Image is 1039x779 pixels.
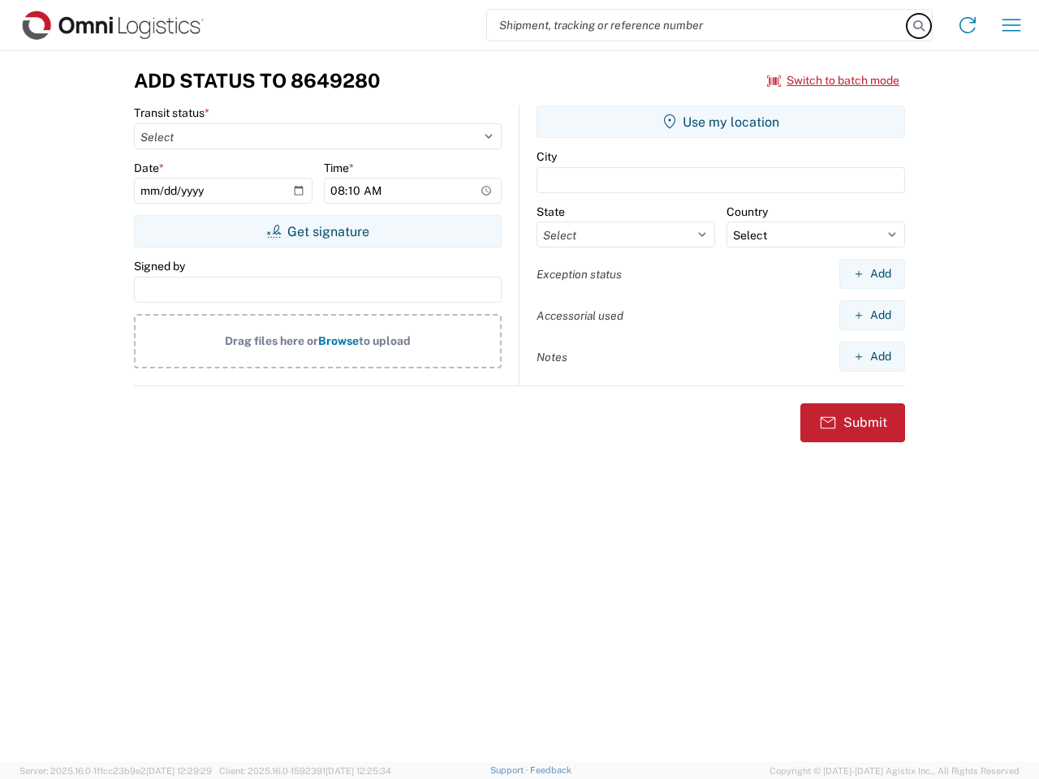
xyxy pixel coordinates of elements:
[134,69,380,93] h3: Add Status to 8649280
[767,67,899,94] button: Switch to batch mode
[726,204,768,219] label: Country
[839,342,905,372] button: Add
[530,765,571,775] a: Feedback
[219,766,391,776] span: Client: 2025.16.0-1592391
[537,105,905,138] button: Use my location
[146,766,212,776] span: [DATE] 12:29:29
[134,161,164,175] label: Date
[537,308,623,323] label: Accessorial used
[537,267,622,282] label: Exception status
[839,259,905,289] button: Add
[318,334,359,347] span: Browse
[487,10,908,41] input: Shipment, tracking or reference number
[134,259,185,273] label: Signed by
[490,765,531,775] a: Support
[537,350,567,364] label: Notes
[324,161,354,175] label: Time
[770,764,1020,778] span: Copyright © [DATE]-[DATE] Agistix Inc., All Rights Reserved
[225,334,318,347] span: Drag files here or
[839,300,905,330] button: Add
[19,766,212,776] span: Server: 2025.16.0-1ffcc23b9e2
[134,215,502,247] button: Get signature
[537,204,565,219] label: State
[800,403,905,442] button: Submit
[325,766,391,776] span: [DATE] 12:25:34
[537,149,557,164] label: City
[134,105,209,120] label: Transit status
[359,334,411,347] span: to upload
